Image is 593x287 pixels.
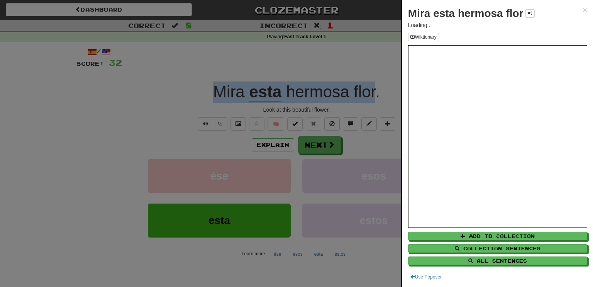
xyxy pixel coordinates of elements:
[583,6,587,14] button: Close
[408,7,524,19] strong: Mira esta hermosa flor
[583,5,587,14] span: ×
[408,33,439,41] button: Wiktionary
[408,273,444,281] button: Use Popover
[408,256,588,265] button: All Sentences
[408,232,588,240] button: Add to Collection
[408,21,588,29] p: Loading...
[408,244,588,253] button: Collection Sentences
